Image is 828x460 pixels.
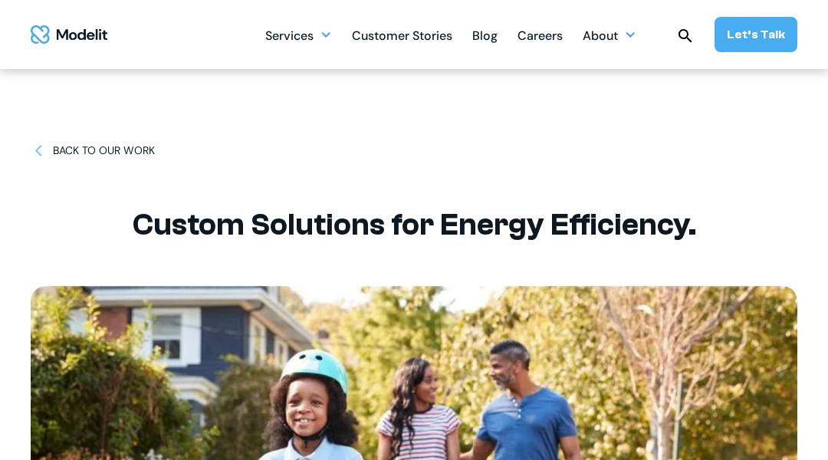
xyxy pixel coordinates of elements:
[31,25,107,44] a: home
[715,17,797,52] a: Let’s Talk
[352,22,452,52] div: Customer Stories
[727,26,785,43] div: Let’s Talk
[265,20,332,50] div: Services
[265,22,314,52] div: Services
[53,143,155,159] div: BACK TO OUR WORK
[352,20,452,50] a: Customer Stories
[31,25,107,44] img: modelit logo
[517,20,563,50] a: Careers
[517,22,563,52] div: Careers
[472,22,498,52] div: Blog
[583,20,636,50] div: About
[31,143,155,159] a: BACK TO OUR WORK
[583,22,618,52] div: About
[69,206,759,243] h1: Custom Solutions for Energy Efficiency.
[472,20,498,50] a: Blog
